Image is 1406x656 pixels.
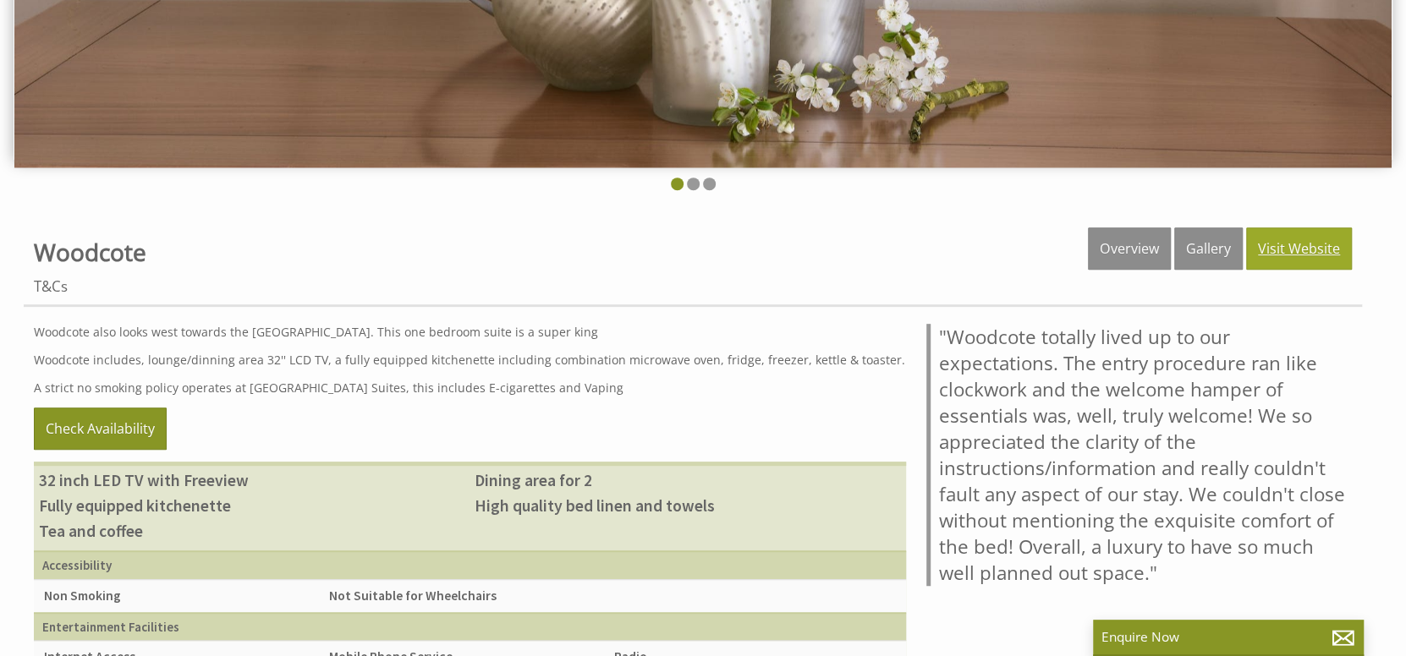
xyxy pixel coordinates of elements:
a: Overview [1088,227,1171,270]
p: A strict no smoking policy operates at [GEOGRAPHIC_DATA] Suites, this includes E-cigarettes and V... [34,380,906,396]
li: 32 inch LED TV with Freeview [34,467,470,493]
li: Tea and coffee [34,518,470,544]
p: Woodcote also looks west towards the [GEOGRAPHIC_DATA]. This one bedroom suite is a super king [34,324,906,340]
li: Not Suitable for Wheelchairs [327,584,612,608]
li: High quality bed linen and towels [470,493,905,518]
a: T&Cs [34,276,68,296]
blockquote: "Woodcote totally lived up to our expectations. The entry procedure ran like clockwork and the we... [926,324,1352,586]
li: Non Smoking [42,584,327,608]
a: Woodcote [34,236,146,268]
th: Accessibility [34,551,906,579]
a: Check Availability [34,407,167,450]
li: Fully equipped kitchenette [34,493,470,518]
a: Visit Website [1246,227,1352,270]
th: Entertainment Facilities [34,613,906,641]
a: Gallery [1174,227,1243,270]
p: Woodcote includes, lounge/dinning area 32'' LCD TV, a fully equipped kitchenette including combin... [34,352,906,368]
li: Dining area for 2 [470,467,905,493]
p: Enquire Now [1101,628,1355,646]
